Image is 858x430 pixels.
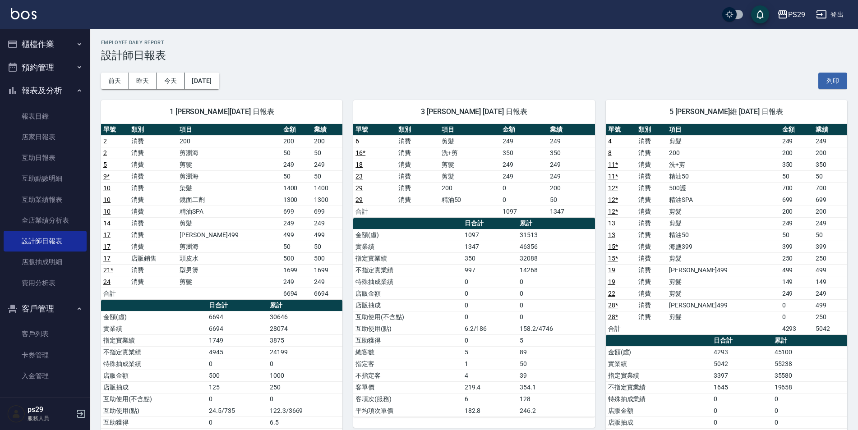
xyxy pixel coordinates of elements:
td: 消費 [636,206,667,217]
a: 10 [103,208,111,215]
td: 200 [813,147,847,159]
a: 23 [355,173,363,180]
th: 類別 [396,124,439,136]
td: 50 [281,170,312,182]
a: 8 [608,149,612,156]
td: 1347 [462,241,517,252]
th: 金額 [780,124,814,136]
td: 店販銷售 [129,252,178,264]
td: 指定實業績 [101,334,207,346]
td: 精油50 [667,170,780,182]
td: 350 [780,159,814,170]
th: 累計 [517,218,595,229]
td: 1300 [312,194,342,206]
td: 149 [813,276,847,288]
td: 消費 [636,182,667,194]
td: 消費 [129,217,178,229]
button: save [751,5,769,23]
th: 項目 [667,124,780,136]
td: 消費 [636,311,667,323]
button: 昨天 [129,73,157,89]
td: 剪髮 [439,170,500,182]
td: 消費 [396,194,439,206]
th: 累計 [268,300,342,311]
td: 剪髮 [667,288,780,299]
td: 消費 [129,159,178,170]
td: 消費 [129,170,178,182]
td: 24199 [268,346,342,358]
a: 入金管理 [4,366,87,386]
a: 19 [608,266,615,274]
td: 0 [268,358,342,370]
td: 金額(虛) [101,311,207,323]
a: 10 [103,184,111,192]
td: 499 [813,299,847,311]
td: 499 [780,264,814,276]
a: 6 [355,137,359,145]
td: 0 [517,276,595,288]
td: 消費 [636,241,667,252]
td: 350 [500,147,548,159]
th: 類別 [636,124,667,136]
td: 消費 [396,147,439,159]
td: 249 [548,159,595,170]
td: 39 [517,370,595,381]
td: 249 [500,159,548,170]
td: 700 [813,182,847,194]
td: 消費 [129,147,178,159]
td: 剪髮 [667,276,780,288]
td: 消費 [636,147,667,159]
td: 200 [780,206,814,217]
td: 0 [207,358,268,370]
td: 指定實業績 [353,252,462,264]
td: 249 [281,217,312,229]
td: 499 [281,229,312,241]
td: 997 [462,264,517,276]
button: 今天 [157,73,185,89]
td: 3397 [711,370,772,381]
th: 單號 [353,124,396,136]
td: 0 [517,288,595,299]
a: 5 [103,161,107,168]
td: 4293 [711,346,772,358]
td: 精油SPA [177,206,281,217]
td: 699 [813,194,847,206]
td: 50 [312,170,342,182]
td: 46356 [517,241,595,252]
a: 13 [608,220,615,227]
td: [PERSON_NAME]499 [667,299,780,311]
td: 金額(虛) [606,346,711,358]
td: 249 [548,135,595,147]
td: 4945 [207,346,268,358]
td: 總客數 [353,346,462,358]
td: 89 [517,346,595,358]
td: 特殊抽成業績 [101,358,207,370]
td: 3875 [268,334,342,346]
td: 399 [780,241,814,252]
td: 精油50 [667,229,780,241]
button: 客戶管理 [4,297,87,320]
td: 不指定實業績 [101,346,207,358]
td: 消費 [129,264,178,276]
td: 指定實業績 [606,370,711,381]
td: 158.2/4746 [517,323,595,334]
td: 洗+剪 [439,147,500,159]
td: 剪髮 [177,276,281,288]
td: 消費 [129,229,178,241]
td: 店販金額 [101,370,207,381]
td: 消費 [129,276,178,288]
td: 消費 [129,241,178,252]
td: 特殊抽成業績 [353,276,462,288]
td: 消費 [636,229,667,241]
a: 22 [608,290,615,297]
td: 50 [281,147,312,159]
h2: Employee Daily Report [101,40,847,46]
td: 50 [813,170,847,182]
td: 28074 [268,323,342,334]
td: 合計 [101,288,129,299]
td: 剪髮 [439,135,500,147]
td: 699 [281,206,312,217]
td: 6694 [312,288,342,299]
td: 200 [548,182,595,194]
a: 互助日報表 [4,147,87,168]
